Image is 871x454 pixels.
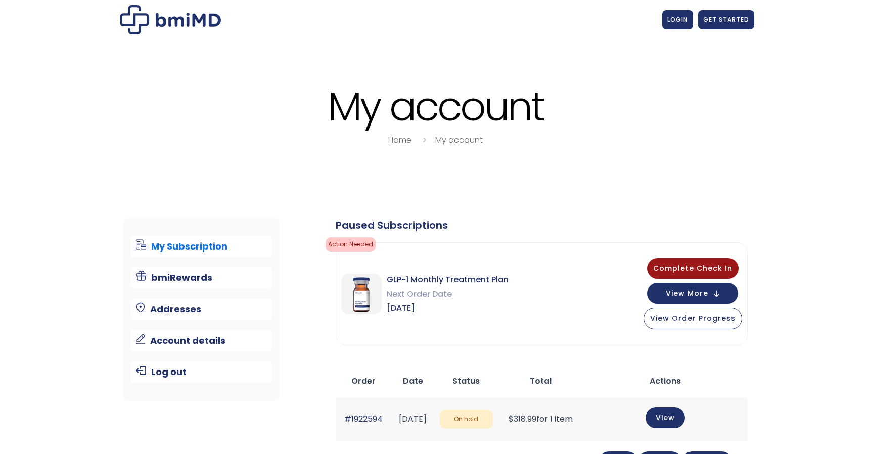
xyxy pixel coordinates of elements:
a: GET STARTED [698,10,754,29]
div: Paused Subscriptions [336,218,748,232]
a: LOGIN [662,10,693,29]
span: Date [403,375,423,387]
span: [DATE] [387,301,509,315]
a: My account [435,134,483,146]
time: [DATE] [399,413,427,425]
img: My account [120,5,221,34]
a: Addresses [131,299,272,320]
span: Action Needed [326,237,376,252]
span: $ [509,413,514,425]
span: Next Order Date [387,287,509,301]
span: On hold [440,410,493,429]
span: Total [530,375,552,387]
span: View Order Progress [650,313,736,323]
a: #1922594 [344,413,383,425]
span: LOGIN [667,15,688,24]
a: Log out [131,361,272,383]
a: bmiRewards [131,267,272,288]
button: Complete Check In [647,258,739,279]
a: My Subscription [131,236,272,257]
span: Complete Check In [653,263,732,273]
span: Order [351,375,376,387]
span: Actions [650,375,681,387]
button: View More [647,283,738,304]
nav: Account pages [123,218,280,400]
a: Account details [131,330,272,351]
span: GET STARTED [703,15,749,24]
a: Home [388,134,411,146]
button: View Order Progress [644,308,742,329]
img: GLP-1 Monthly Treatment Plan [341,274,382,314]
span: 318.99 [509,413,536,425]
td: for 1 item [498,397,583,441]
span: View More [666,290,708,297]
span: Status [452,375,480,387]
a: View [646,407,685,428]
i: breadcrumbs separator [419,134,430,146]
span: GLP-1 Monthly Treatment Plan [387,273,509,287]
h1: My account [117,85,754,128]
